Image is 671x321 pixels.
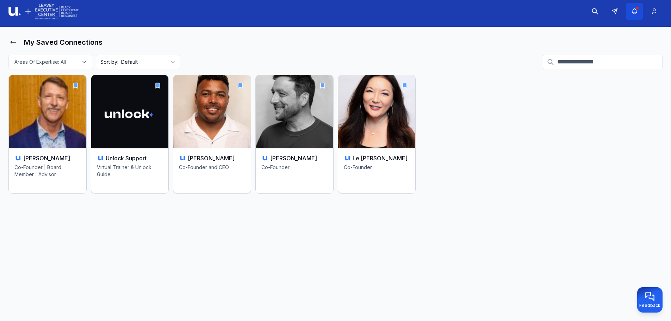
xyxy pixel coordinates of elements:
span: Feedback [639,303,660,308]
h3: [PERSON_NAME] [188,154,235,162]
img: Logo [8,2,79,20]
img: Jared Cozart [173,75,251,148]
span: Sort by: [100,58,118,66]
p: Co-Founder [261,164,328,186]
h3: [PERSON_NAME] [23,154,70,162]
span: Areas Of Expertise: All [14,58,66,66]
p: Virtual Trainer & Unlock Guide [97,164,163,186]
img: Thane Kreiner [9,75,86,148]
p: Co-Founder and CEO [179,164,245,186]
h3: Unlock Support [106,154,147,162]
img: Unlock Support [91,75,169,148]
h1: My Saved Connections [24,37,102,47]
h3: Le [PERSON_NAME] [353,154,408,162]
p: Co-Founder | Board Member | Advisor [14,164,81,186]
button: Areas Of Expertise: All [8,55,93,69]
h3: [PERSON_NAME] [270,154,317,162]
p: Co-Founder [344,164,410,186]
button: Provide feedback [637,287,663,313]
img: Demetrios Chirgott [256,75,333,148]
img: Le Anne Harper [338,75,416,148]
